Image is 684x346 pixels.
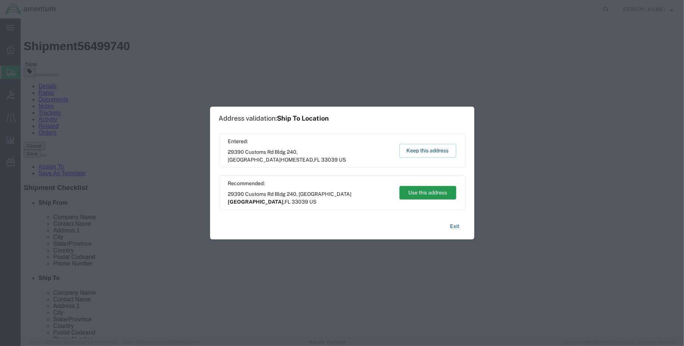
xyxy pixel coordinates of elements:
span: Ship To Location [277,114,329,122]
button: Exit [444,220,465,233]
span: FL [285,199,291,205]
span: HOMESTEAD [281,157,313,163]
span: FL [314,157,320,163]
span: US [310,199,317,205]
button: Use this address [399,186,456,200]
button: Keep this address [399,144,456,158]
span: [GEOGRAPHIC_DATA] [228,199,284,205]
span: 33039 [322,157,338,163]
span: Entered: [228,138,392,145]
span: 29390 Customs Rd Bldg 240, [GEOGRAPHIC_DATA] , [228,190,392,206]
span: 33039 [292,199,309,205]
span: Recommended: [228,180,392,187]
span: 29390 Customs Rd Bldg 240, [GEOGRAPHIC_DATA] , [228,148,392,164]
h1: Address validation: [219,114,329,122]
span: US [339,157,346,163]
